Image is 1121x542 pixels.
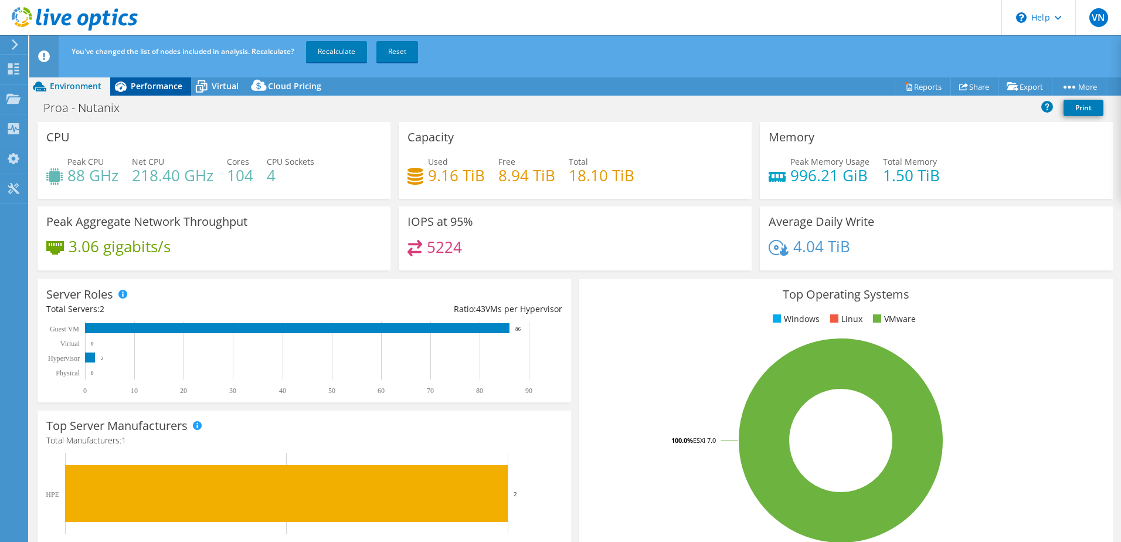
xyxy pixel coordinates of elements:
[378,387,385,395] text: 60
[69,240,171,253] h4: 3.06 gigabits/s
[498,169,555,182] h4: 8.94 TiB
[883,156,937,167] span: Total Memory
[306,41,367,62] a: Recalculate
[427,387,434,395] text: 70
[770,313,820,326] li: Windows
[476,387,483,395] text: 80
[895,77,951,96] a: Reports
[514,490,517,497] text: 2
[279,387,286,395] text: 40
[769,215,874,228] h3: Average Daily Write
[1016,12,1027,23] svg: \n
[569,156,588,167] span: Total
[793,240,850,253] h4: 4.04 TiB
[131,80,182,92] span: Performance
[46,303,304,316] div: Total Servers:
[46,215,247,228] h3: Peak Aggregate Network Throughput
[83,387,87,395] text: 0
[100,303,104,314] span: 2
[693,436,716,445] tspan: ESXi 7.0
[950,77,998,96] a: Share
[1064,100,1103,116] a: Print
[72,46,294,56] span: You've changed the list of nodes included in analysis. Recalculate?
[101,355,104,361] text: 2
[91,341,94,347] text: 0
[525,387,532,395] text: 90
[227,169,253,182] h4: 104
[267,156,314,167] span: CPU Sockets
[427,240,462,253] h4: 5224
[50,325,79,333] text: Guest VM
[304,303,562,316] div: Ratio: VMs per Hypervisor
[131,387,138,395] text: 10
[870,313,916,326] li: VMware
[498,156,515,167] span: Free
[91,370,94,376] text: 0
[827,313,862,326] li: Linux
[121,435,126,446] span: 1
[229,387,236,395] text: 30
[883,169,940,182] h4: 1.50 TiB
[60,340,80,348] text: Virtual
[328,387,335,395] text: 50
[46,131,70,144] h3: CPU
[428,169,485,182] h4: 9.16 TiB
[50,80,101,92] span: Environment
[428,156,448,167] span: Used
[46,490,59,499] text: HPE
[132,156,164,167] span: Net CPU
[407,131,454,144] h3: Capacity
[67,156,104,167] span: Peak CPU
[46,434,562,447] h4: Total Manufacturers:
[1089,8,1108,27] span: VN
[376,41,418,62] a: Reset
[227,156,249,167] span: Cores
[132,169,213,182] h4: 218.40 GHz
[790,156,869,167] span: Peak Memory Usage
[267,169,314,182] h4: 4
[476,303,485,314] span: 43
[1052,77,1106,96] a: More
[268,80,321,92] span: Cloud Pricing
[38,101,138,114] h1: Proa - Nutanix
[407,215,473,228] h3: IOPS at 95%
[56,369,80,377] text: Physical
[569,169,634,182] h4: 18.10 TiB
[46,419,188,432] h3: Top Server Manufacturers
[180,387,187,395] text: 20
[67,169,118,182] h4: 88 GHz
[46,288,113,301] h3: Server Roles
[212,80,239,92] span: Virtual
[998,77,1052,96] a: Export
[515,326,521,332] text: 86
[769,131,814,144] h3: Memory
[790,169,869,182] h4: 996.21 GiB
[588,288,1104,301] h3: Top Operating Systems
[671,436,693,445] tspan: 100.0%
[48,354,80,363] text: Hypervisor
